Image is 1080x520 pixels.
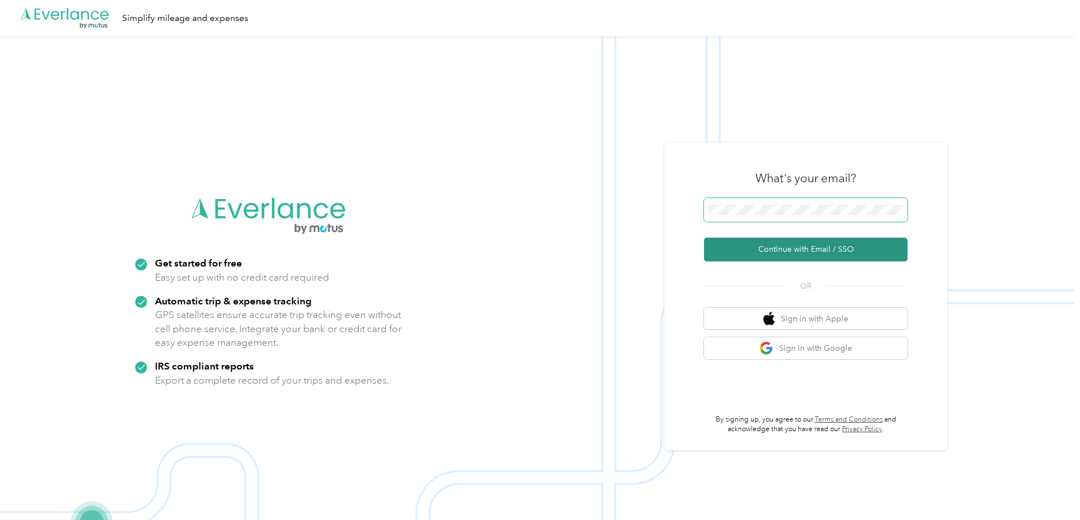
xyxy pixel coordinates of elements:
[755,170,856,186] h3: What's your email?
[704,238,908,261] button: Continue with Email / SSO
[704,337,908,359] button: google logoSign in with Google
[842,425,882,433] a: Privacy Policy
[155,373,389,388] p: Export a complete record of your trips and expenses.
[122,11,248,25] div: Simplify mileage and expenses
[815,415,883,424] a: Terms and Conditions
[759,341,774,355] img: google logo
[155,308,402,350] p: GPS satellites ensure accurate trip tracking even without cell phone service. Integrate your bank...
[155,257,242,269] strong: Get started for free
[704,308,908,330] button: apple logoSign in with Apple
[763,312,775,326] img: apple logo
[155,360,254,372] strong: IRS compliant reports
[155,295,312,307] strong: Automatic trip & expense tracking
[704,415,908,435] p: By signing up, you agree to our and acknowledge that you have read our .
[155,270,329,285] p: Easy set up with no credit card required
[786,280,826,292] span: OR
